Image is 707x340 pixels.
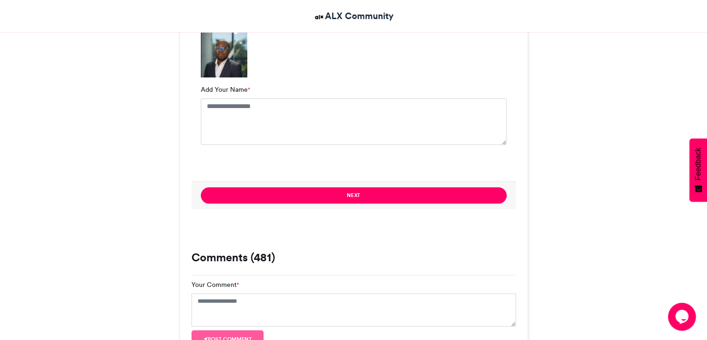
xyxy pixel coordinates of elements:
[192,252,516,263] h3: Comments (481)
[668,303,698,331] iframe: chat widget
[201,31,247,77] img: 1759325776.788-b2dcae4267c1926e4edbba7f5065fdc4d8f11412.png
[201,187,507,204] button: Next
[694,148,702,180] span: Feedback
[201,85,250,95] label: Add Your Name
[689,138,707,202] button: Feedback - Show survey
[313,9,394,23] a: ALX Community
[192,280,239,290] label: Your Comment
[313,11,325,23] img: ALX Community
